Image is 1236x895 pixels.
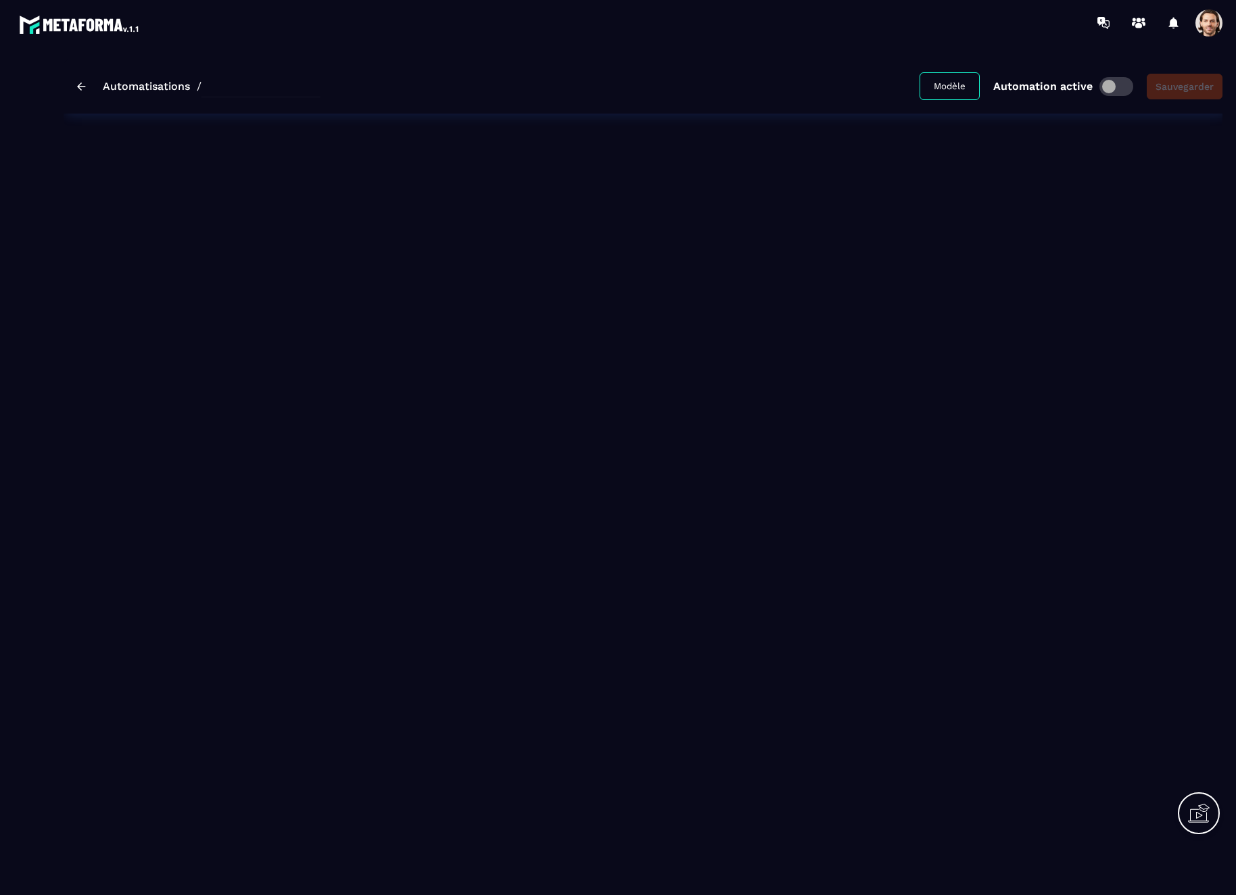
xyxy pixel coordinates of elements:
[197,80,201,93] span: /
[103,80,190,93] a: Automatisations
[77,82,86,91] img: arrow
[920,72,980,100] button: Modèle
[19,12,141,37] img: logo
[993,80,1093,93] p: Automation active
